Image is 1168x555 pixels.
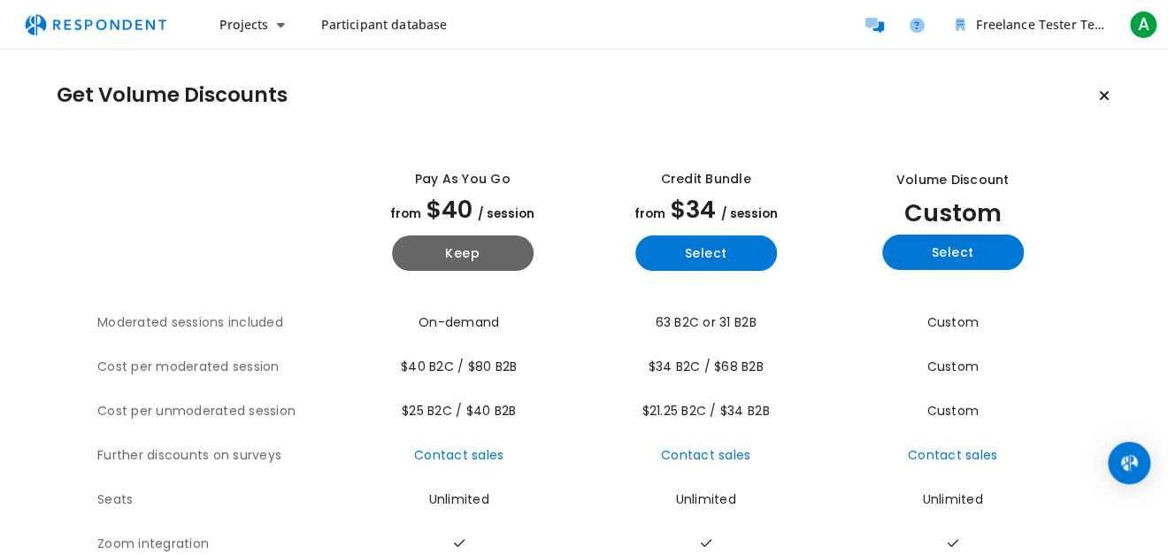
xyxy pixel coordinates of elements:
[941,9,1118,41] button: Freelance Tester Team
[57,83,288,108] h1: Get Volume Discounts
[634,205,665,222] span: from
[392,235,534,271] button: Keep current yearly payg plan
[675,490,735,508] span: Unlimited
[656,313,757,331] span: 63 B2C or 31 B2B
[661,446,750,464] a: Contact sales
[671,193,716,226] span: $34
[896,171,1010,189] div: Volume Discount
[306,9,461,41] a: Participant database
[635,235,777,271] button: Select yearly basic plan
[899,7,934,42] a: Help and support
[857,7,892,42] a: Message participants
[922,490,982,508] span: Unlimited
[97,345,341,389] th: Cost per moderated session
[882,235,1024,270] button: Select yearly custom_static plan
[926,313,979,331] span: Custom
[97,389,341,434] th: Cost per unmoderated session
[1087,78,1122,113] button: Keep current plan
[478,205,534,222] span: / session
[219,16,268,33] span: Projects
[320,16,447,33] span: Participant database
[926,402,979,420] span: Custom
[97,301,341,345] th: Moderated sessions included
[926,358,979,375] span: Custom
[642,402,770,420] span: $21.25 B2C / $34 B2B
[419,313,499,331] span: On-demand
[402,402,516,420] span: $25 B2C / $40 B2B
[14,8,177,42] img: respondent-logo.png
[1108,442,1150,484] div: Open Intercom Messenger
[401,358,517,375] span: $40 B2C / $80 B2B
[97,478,341,522] th: Seats
[660,170,750,189] div: Credit Bundle
[1129,11,1157,39] span: A
[721,205,778,222] span: / session
[1126,9,1161,41] button: A
[648,358,763,375] span: $34 B2C / $68 B2B
[97,434,341,478] th: Further discounts on surveys
[205,9,299,41] button: Projects
[414,446,503,464] a: Contact sales
[904,197,1002,229] span: Custom
[414,170,510,189] div: Pay as you go
[976,16,1113,33] span: Freelance Tester Team
[428,490,488,508] span: Unlimited
[390,205,421,222] span: from
[908,446,997,464] a: Contact sales
[426,193,473,226] span: $40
